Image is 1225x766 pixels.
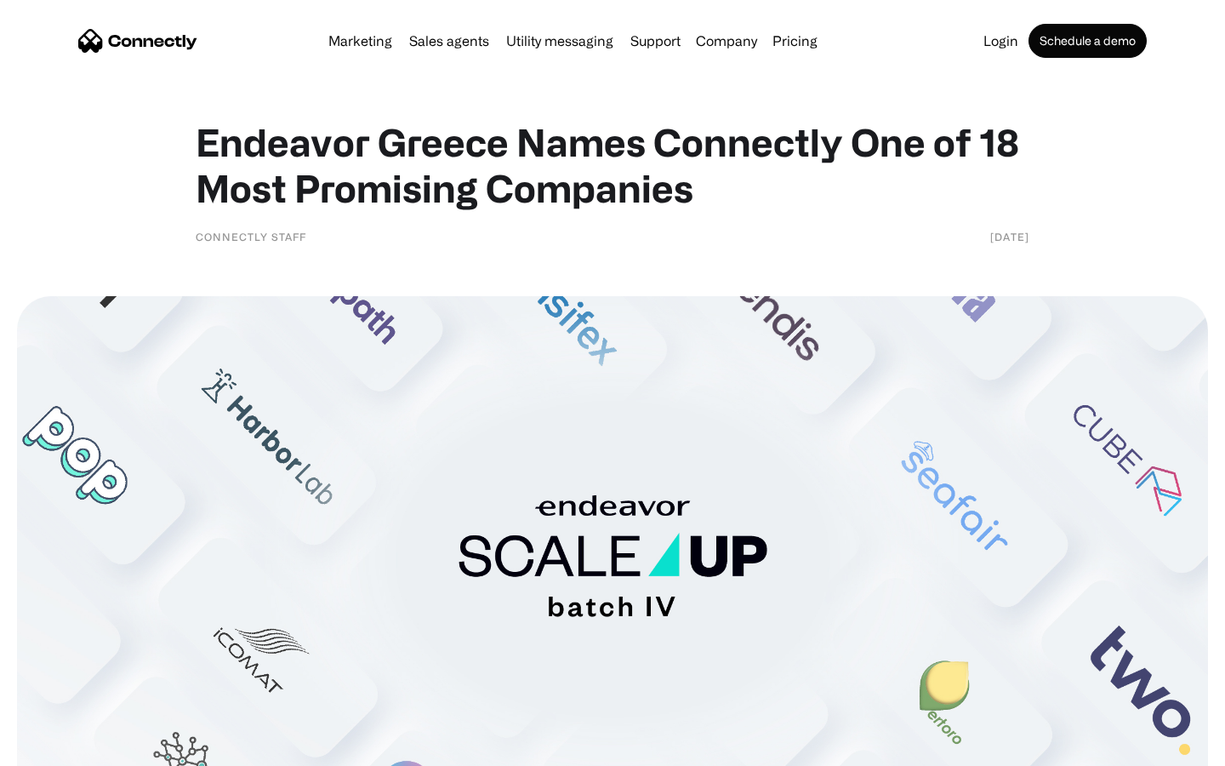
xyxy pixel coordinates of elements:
[696,29,757,53] div: Company
[990,228,1029,245] div: [DATE]
[977,34,1025,48] a: Login
[196,228,306,245] div: Connectly Staff
[402,34,496,48] a: Sales agents
[322,34,399,48] a: Marketing
[17,736,102,760] aside: Language selected: English
[499,34,620,48] a: Utility messaging
[34,736,102,760] ul: Language list
[196,119,1029,211] h1: Endeavor Greece Names Connectly One of 18 Most Promising Companies
[1028,24,1147,58] a: Schedule a demo
[766,34,824,48] a: Pricing
[624,34,687,48] a: Support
